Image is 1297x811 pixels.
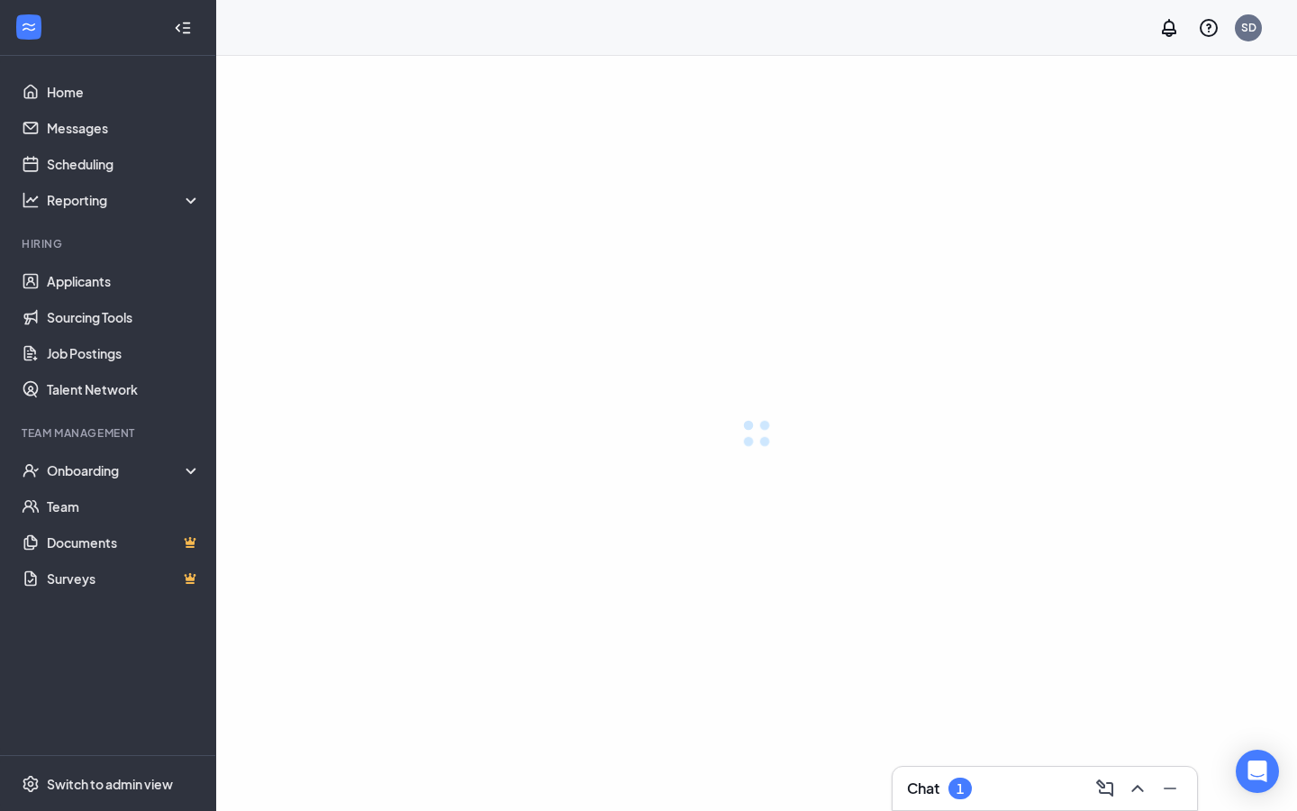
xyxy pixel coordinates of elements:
[47,775,173,793] div: Switch to admin view
[1158,17,1180,39] svg: Notifications
[22,236,197,251] div: Hiring
[47,263,201,299] a: Applicants
[47,524,201,560] a: DocumentsCrown
[20,18,38,36] svg: WorkstreamLogo
[1159,778,1181,799] svg: Minimize
[1127,778,1148,799] svg: ChevronUp
[1154,774,1183,803] button: Minimize
[1094,778,1116,799] svg: ComposeMessage
[1121,774,1150,803] button: ChevronUp
[47,191,202,209] div: Reporting
[47,146,201,182] a: Scheduling
[1198,17,1220,39] svg: QuestionInfo
[1089,774,1118,803] button: ComposeMessage
[47,110,201,146] a: Messages
[22,191,40,209] svg: Analysis
[47,560,201,597] a: SurveysCrown
[47,299,201,335] a: Sourcing Tools
[22,461,40,479] svg: UserCheck
[47,74,201,110] a: Home
[22,775,40,793] svg: Settings
[957,781,964,797] div: 1
[22,425,197,441] div: Team Management
[907,779,939,798] h3: Chat
[47,335,201,371] a: Job Postings
[47,371,201,407] a: Talent Network
[1236,750,1279,793] div: Open Intercom Messenger
[1241,20,1256,35] div: SD
[174,19,192,37] svg: Collapse
[47,488,201,524] a: Team
[47,461,202,479] div: Onboarding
